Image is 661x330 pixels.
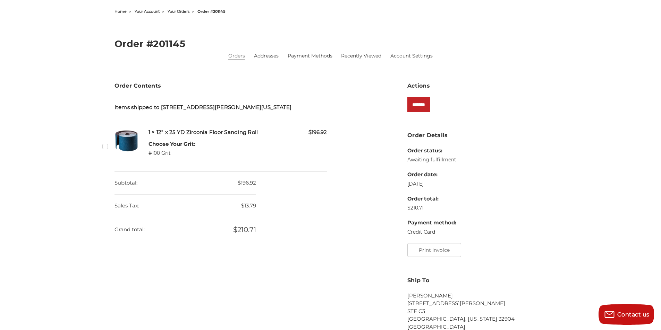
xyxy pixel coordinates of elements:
dt: Subtotal: [115,172,137,194]
dt: Choose Your Grit: [149,140,195,148]
a: Account Settings [390,52,433,60]
a: Addresses [254,52,279,60]
h5: Items shipped to [STREET_ADDRESS][PERSON_NAME][US_STATE] [115,104,327,112]
li: STE C3 [407,307,546,315]
h3: Order Contents [115,82,327,90]
span: $196.92 [308,128,327,136]
h3: Actions [407,82,546,90]
dd: $210.71 [407,204,456,212]
dd: #100 Grit [149,150,195,157]
button: Contact us [599,304,654,325]
h5: 1 × 12" x 25 YD Zirconia Floor Sanding Roll [149,128,327,136]
li: [STREET_ADDRESS][PERSON_NAME] [407,300,546,307]
a: home [115,9,127,14]
dd: $196.92 [115,172,256,195]
img: Zirconia 12" x 25 YD Floor Sanding Roll [115,128,139,152]
dt: Payment method: [407,219,456,227]
a: your orders [168,9,189,14]
dt: Sales Tax: [115,195,139,217]
dt: Order date: [407,171,456,179]
button: Print Invoice [407,243,461,257]
dt: Order total: [407,195,456,203]
h2: Order #201145 [115,39,547,48]
dd: [DATE] [407,180,456,188]
h3: Ship To [407,276,546,285]
a: Orders [228,52,245,60]
dt: Order status: [407,147,456,155]
a: your account [135,9,160,14]
dd: Credit Card [407,229,456,236]
dd: Awaiting fulfillment [407,156,456,163]
a: Recently Viewed [341,52,381,60]
a: Payment Methods [288,52,332,60]
span: Contact us [617,311,650,318]
li: [GEOGRAPHIC_DATA], [US_STATE] 32904 [407,315,546,323]
dd: $210.71 [115,217,256,242]
dd: $13.79 [115,195,256,217]
span: order #201145 [197,9,226,14]
li: [PERSON_NAME] [407,292,546,300]
dt: Grand total: [115,218,145,241]
h3: Order Details [407,131,546,140]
